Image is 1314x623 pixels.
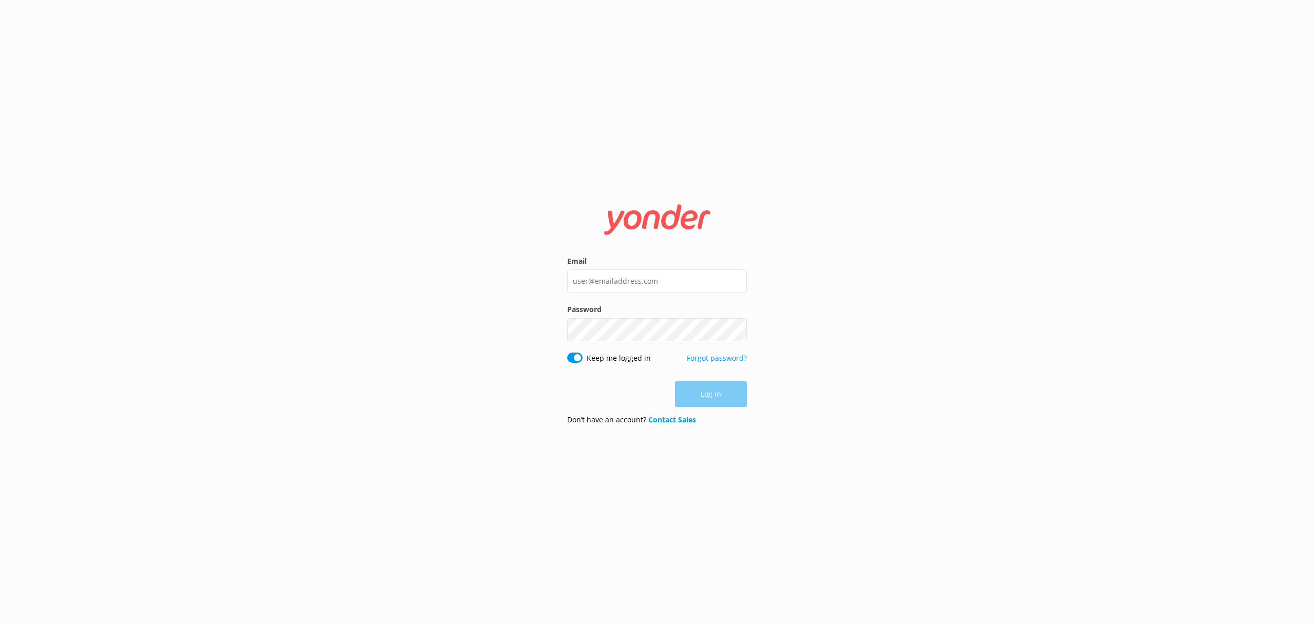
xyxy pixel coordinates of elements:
label: Password [567,304,747,315]
a: Contact Sales [648,415,696,424]
p: Don’t have an account? [567,414,696,425]
label: Email [567,256,747,267]
a: Forgot password? [687,353,747,363]
button: Show password [726,319,747,340]
label: Keep me logged in [587,353,651,364]
input: user@emailaddress.com [567,269,747,293]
